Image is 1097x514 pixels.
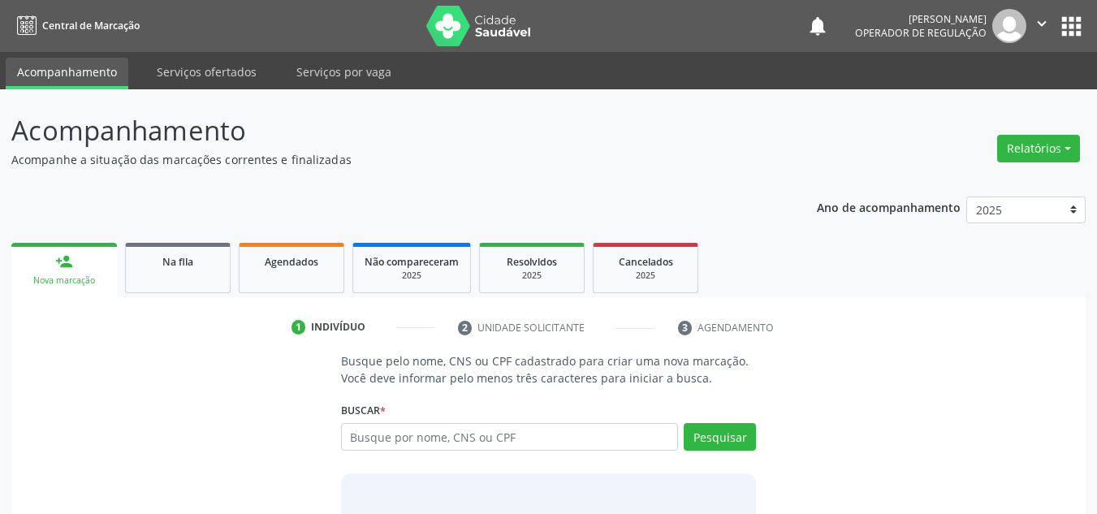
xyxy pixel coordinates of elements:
span: Resolvidos [507,255,557,269]
button: Pesquisar [684,423,756,451]
a: Central de Marcação [11,12,140,39]
button: apps [1057,12,1086,41]
p: Ano de acompanhamento [817,197,961,217]
label: Buscar [341,398,386,423]
span: Cancelados [619,255,673,269]
input: Busque por nome, CNS ou CPF [341,423,679,451]
div: [PERSON_NAME] [855,12,987,26]
a: Serviços por vaga [285,58,403,86]
div: Nova marcação [23,274,106,287]
div: 2025 [365,270,459,282]
div: 1 [292,320,306,335]
button: notifications [806,15,829,37]
p: Busque pelo nome, CNS ou CPF cadastrado para criar uma nova marcação. Você deve informar pelo men... [341,352,757,387]
p: Acompanhe a situação das marcações correntes e finalizadas [11,151,763,168]
div: 2025 [491,270,572,282]
div: Indivíduo [311,320,365,335]
span: Operador de regulação [855,26,987,40]
img: img [992,9,1026,43]
span: Na fila [162,255,193,269]
p: Acompanhamento [11,110,763,151]
i:  [1033,15,1051,32]
button:  [1026,9,1057,43]
a: Serviços ofertados [145,58,268,86]
span: Agendados [265,255,318,269]
button: Relatórios [997,135,1080,162]
div: person_add [55,253,73,270]
a: Acompanhamento [6,58,128,89]
div: 2025 [605,270,686,282]
span: Não compareceram [365,255,459,269]
span: Central de Marcação [42,19,140,32]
